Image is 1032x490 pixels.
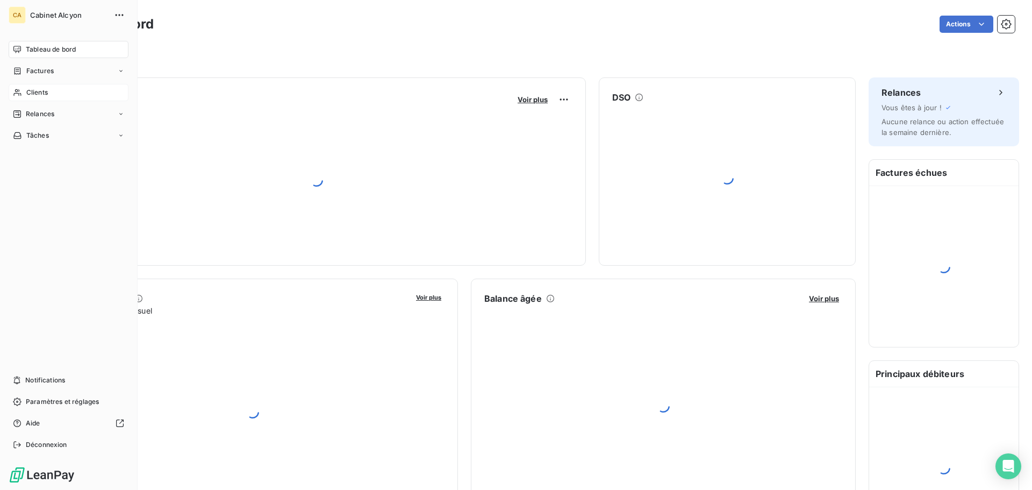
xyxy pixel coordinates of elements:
[26,66,54,76] span: Factures
[612,91,630,104] h6: DSO
[869,361,1019,387] h6: Principaux débiteurs
[9,415,128,432] a: Aide
[26,45,76,54] span: Tableau de bord
[9,6,26,24] div: CA
[881,117,1004,137] span: Aucune relance ou action effectuée la semaine dernière.
[9,466,75,484] img: Logo LeanPay
[26,397,99,407] span: Paramètres et réglages
[30,11,107,19] span: Cabinet Alcyon
[881,86,921,99] h6: Relances
[809,294,839,303] span: Voir plus
[61,305,408,316] span: Chiffre d'affaires mensuel
[26,109,54,119] span: Relances
[514,95,551,104] button: Voir plus
[26,131,49,140] span: Tâches
[25,375,65,385] span: Notifications
[869,160,1019,186] h6: Factures échues
[806,294,842,303] button: Voir plus
[995,453,1021,479] div: Open Intercom Messenger
[413,292,445,302] button: Voir plus
[26,440,67,450] span: Déconnexion
[484,292,542,305] h6: Balance âgée
[518,95,548,104] span: Voir plus
[881,103,942,112] span: Vous êtes à jour !
[26,418,40,428] span: Aide
[940,16,993,33] button: Actions
[416,294,441,301] span: Voir plus
[26,88,48,97] span: Clients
